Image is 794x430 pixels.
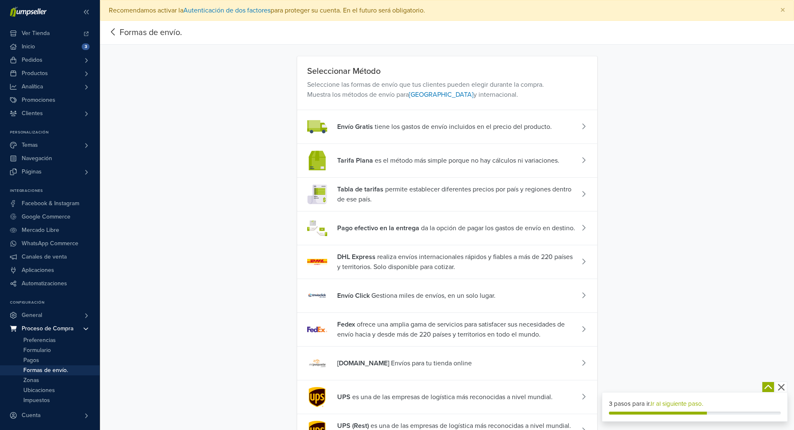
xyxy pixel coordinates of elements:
span: Canales de venta [22,250,67,264]
span: Analítica [22,80,43,93]
span: realiza envíos internacionales rápidos y fiables a más de 220 países y territorios. Solo disponib... [337,252,576,272]
span: Ubicaciones [23,385,55,395]
span: Clientes [22,107,43,120]
span: Formas de envío. [23,365,68,375]
span: es el método más simple porque no hay cálculos ni variaciones. [337,156,559,166]
span: Inicio [22,40,35,53]
a: [GEOGRAPHIC_DATA] [409,91,473,99]
img: tables.svg [307,184,327,204]
span: tiene los gastos de envío incluidos en el precio del producto. [337,122,552,132]
a: Formas de envío. [107,28,182,38]
span: × [780,4,785,16]
span: Impuestos [23,395,50,405]
span: WhatsApp Commerce [22,237,78,250]
img: fedex.svg [307,319,327,339]
span: Aplicaciones [22,264,54,277]
span: Tarifa Plana [337,156,373,165]
a: Autenticación de dos factores [183,6,271,15]
span: 3 [82,43,90,50]
span: Ver Tienda [22,27,50,40]
span: Envíos para tu tienda online [337,358,472,368]
span: DHL Express [337,253,376,261]
span: Seleccione las formas de envío que tus clientes pueden elegir durante la compra. [307,80,544,89]
span: Pago efectivo en la entrega [337,224,419,232]
span: Productos [22,67,48,80]
p: Integraciones [10,189,100,194]
span: UPS (Rest) [337,422,369,430]
span: Preferencias [23,335,56,345]
span: Tabla de tarifas [337,185,383,194]
button: Close [772,0,794,20]
span: ofrece una amplia gama de servicios para satisfacer sus necesidades de envío hacia y desde más de... [337,319,576,339]
img: envio_click.png [307,286,327,306]
a: Ir al siguiente paso. [651,400,703,407]
span: Facebook & Instagram [22,197,79,210]
div: 3 pasos para ir. [609,399,781,409]
span: Envío Click [337,292,370,300]
span: Pedidos [22,53,43,67]
span: Muestra los métodos de envío para y internacional. [307,91,518,99]
img: free.svg [307,117,327,137]
span: Navegación [22,152,52,165]
span: Fedex [337,320,355,329]
span: Cuenta [22,409,40,422]
span: da la opción de pagar los gastos de envío en destino. [337,223,575,233]
span: Temas [22,138,38,152]
span: Promociones [22,93,55,107]
span: Automatizaciones [22,277,67,290]
img: flat.svg [307,151,327,171]
span: UPS [337,393,351,401]
span: General [22,309,42,322]
span: Zonas [23,375,39,385]
img: ups.svg [307,387,327,407]
h5: Seleccionar Método [307,66,587,76]
img: cash_on_delivery.svg [307,218,327,238]
span: [DOMAIN_NAME] [337,359,389,367]
span: Gestiona miles de envíos, en un solo lugar. [337,291,496,301]
span: Google Commerce [22,210,70,224]
span: Proceso de Compra [22,322,73,335]
span: Pagos [23,355,39,365]
p: Configuración [10,300,100,305]
p: Personalización [10,130,100,135]
span: Páginas [22,165,42,179]
span: Formulario [23,345,51,355]
span: Envío Gratis [337,123,373,131]
img: mipaquete_200_200.png [307,353,327,373]
img: dhl_express.svg [307,252,327,272]
span: permite establecer diferentes precios por país y regiones dentro de ese país. [337,184,576,204]
span: es una de las empresas de logística más reconocidas a nivel mundial. [337,392,553,402]
span: Mercado Libre [22,224,59,237]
